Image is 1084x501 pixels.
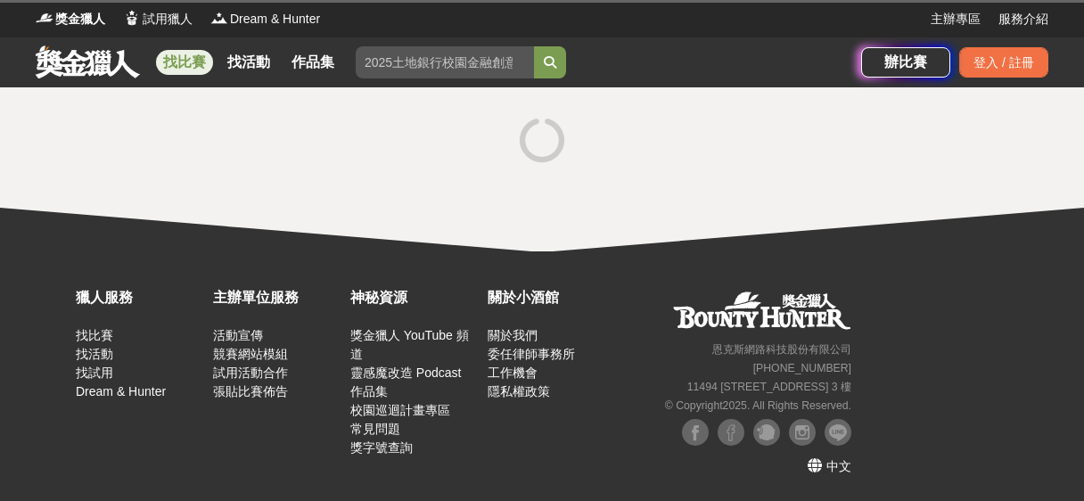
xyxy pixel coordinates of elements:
[350,440,413,455] a: 獎字號查詢
[210,10,320,29] a: LogoDream & Hunter
[826,459,851,473] span: 中文
[213,347,288,361] a: 競賽網站模組
[488,384,550,398] a: 隱私權政策
[36,10,105,29] a: Logo獎金獵人
[76,287,204,308] div: 獵人服務
[825,419,851,446] img: LINE
[356,46,534,78] input: 2025土地銀行校園金融創意挑戰賽：從你出發 開啟智慧金融新頁
[76,347,113,361] a: 找活動
[76,328,113,342] a: 找比賽
[488,365,538,380] a: 工作機會
[350,384,388,398] a: 作品集
[665,399,851,412] small: © Copyright 2025 . All Rights Reserved.
[213,287,341,308] div: 主辦單位服務
[959,47,1048,78] div: 登入 / 註冊
[931,10,981,29] a: 主辦專區
[210,9,228,27] img: Logo
[350,328,469,361] a: 獎金獵人 YouTube 頻道
[220,50,277,75] a: 找活動
[123,10,193,29] a: Logo試用獵人
[753,362,851,374] small: [PHONE_NUMBER]
[213,365,288,380] a: 試用活動合作
[143,10,193,29] span: 試用獵人
[753,419,780,446] img: Plurk
[350,403,450,417] a: 校園巡迴計畫專區
[488,328,538,342] a: 關於我們
[36,9,53,27] img: Logo
[213,328,263,342] a: 活動宣傳
[488,287,616,308] div: 關於小酒館
[350,287,479,308] div: 神秘資源
[682,419,709,446] img: Facebook
[861,47,950,78] a: 辦比賽
[687,381,851,393] small: 11494 [STREET_ADDRESS] 3 樓
[213,384,288,398] a: 張貼比賽佈告
[350,365,461,380] a: 靈感魔改造 Podcast
[718,419,744,446] img: Facebook
[55,10,105,29] span: 獎金獵人
[156,50,213,75] a: 找比賽
[230,10,320,29] span: Dream & Hunter
[998,10,1048,29] a: 服務介紹
[76,365,113,380] a: 找試用
[350,422,400,436] a: 常見問題
[789,419,816,446] img: Instagram
[712,343,851,356] small: 恩克斯網路科技股份有限公司
[76,384,166,398] a: Dream & Hunter
[123,9,141,27] img: Logo
[284,50,341,75] a: 作品集
[488,347,575,361] a: 委任律師事務所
